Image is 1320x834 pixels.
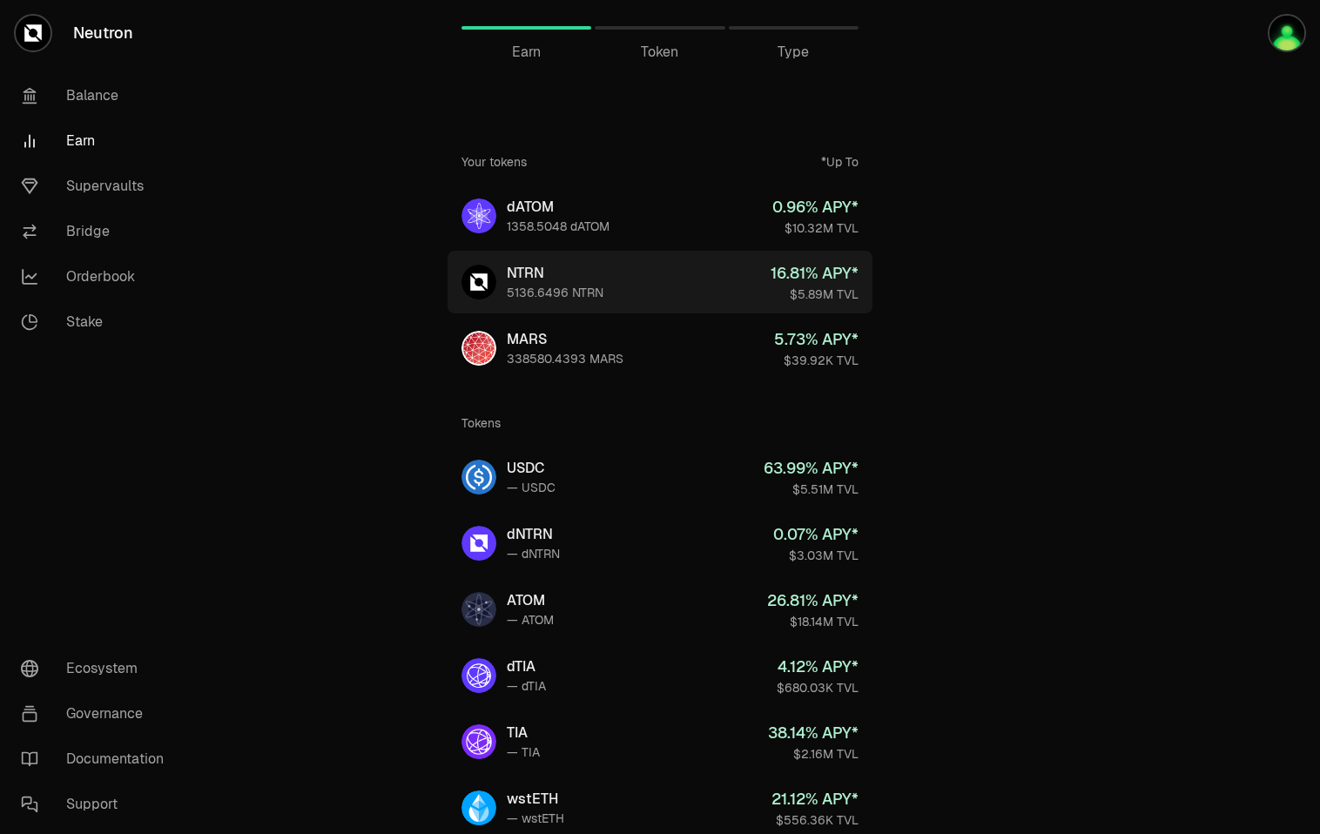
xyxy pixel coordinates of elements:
img: USDC [461,460,496,494]
div: TIA [507,723,540,743]
img: NTRN [461,265,496,299]
a: TIATIA— TIA38.14% APY*$2.16M TVL [448,710,872,773]
div: 21.12 % APY* [771,787,859,811]
div: 5136.6496 NTRN [507,284,603,301]
a: Bridge [7,209,188,254]
div: — USDC [507,479,556,496]
img: dTIA [461,658,496,693]
div: dNTRN [507,524,560,545]
div: USDC [507,458,556,479]
div: dTIA [507,656,546,677]
span: Token [641,42,678,63]
div: — dNTRN [507,545,560,562]
a: Stake [7,299,188,345]
a: dNTRNdNTRN— dNTRN0.07% APY*$3.03M TVL [448,512,872,575]
div: $5.51M TVL [764,481,859,498]
div: Your tokens [461,153,527,171]
img: MARS [461,331,496,366]
div: $2.16M TVL [768,745,859,763]
a: dATOMdATOM1358.5048 dATOM0.96% APY*$10.32M TVL [448,185,872,247]
div: 4.12 % APY* [777,655,859,679]
div: 0.96 % APY* [772,195,859,219]
div: MARS [507,329,623,350]
div: 0.07 % APY* [773,522,859,547]
div: $18.14M TVL [767,613,859,630]
div: $5.89M TVL [771,286,859,303]
img: TIA [461,724,496,759]
div: Tokens [461,414,501,432]
div: — wstETH [507,810,564,827]
div: 5.73 % APY* [774,327,859,352]
a: Orderbook [7,254,188,299]
span: Earn [512,42,541,63]
a: Ecosystem [7,646,188,691]
div: $3.03M TVL [773,547,859,564]
a: dTIAdTIA— dTIA4.12% APY*$680.03K TVL [448,644,872,707]
a: Governance [7,691,188,736]
div: $680.03K TVL [777,679,859,696]
img: wstETH [461,790,496,825]
a: Support [7,782,188,827]
div: — ATOM [507,611,554,629]
img: ATOM [461,592,496,627]
div: 63.99 % APY* [764,456,859,481]
a: Balance [7,73,188,118]
img: brainKID [1269,16,1304,50]
a: ATOMATOM— ATOM26.81% APY*$18.14M TVL [448,578,872,641]
img: dATOM [461,198,496,233]
div: $556.36K TVL [771,811,859,829]
div: 1358.5048 dATOM [507,218,609,235]
div: — dTIA [507,677,546,695]
div: 38.14 % APY* [768,721,859,745]
div: NTRN [507,263,603,284]
div: — TIA [507,743,540,761]
a: Earn [461,7,591,49]
a: NTRNNTRN5136.6496 NTRN16.81% APY*$5.89M TVL [448,251,872,313]
span: Type [778,42,809,63]
div: $39.92K TVL [774,352,859,369]
div: ATOM [507,590,554,611]
div: dATOM [507,197,609,218]
a: Earn [7,118,188,164]
div: 16.81 % APY* [771,261,859,286]
a: Supervaults [7,164,188,209]
a: USDCUSDC— USDC63.99% APY*$5.51M TVL [448,446,872,508]
div: *Up To [821,153,859,171]
div: 26.81 % APY* [767,589,859,613]
a: Documentation [7,736,188,782]
img: dNTRN [461,526,496,561]
div: $10.32M TVL [772,219,859,237]
div: 338580.4393 MARS [507,350,623,367]
div: wstETH [507,789,564,810]
a: MARSMARS338580.4393 MARS5.73% APY*$39.92K TVL [448,317,872,380]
